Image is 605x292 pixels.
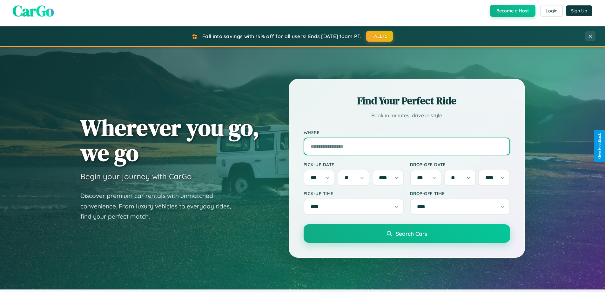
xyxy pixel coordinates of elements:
button: Search Cars [304,224,510,243]
h2: Find Your Perfect Ride [304,94,510,108]
h3: Begin your journey with CarGo [80,172,192,181]
span: Fall into savings with 15% off for all users! Ends [DATE] 10am PT. [202,33,361,39]
button: Sign Up [566,5,592,16]
label: Pick-up Time [304,191,404,196]
label: Pick-up Date [304,162,404,167]
div: Give Feedback [597,133,602,159]
span: CarGo [13,0,54,21]
button: FALL15 [366,31,393,42]
button: Become a Host [490,5,535,17]
label: Drop-off Time [410,191,510,196]
label: Where [304,130,510,135]
p: Book in minutes, drive in style [304,111,510,120]
button: Login [540,5,563,17]
p: Discover premium car rentals with unmatched convenience. From luxury vehicles to everyday rides, ... [80,191,239,222]
h1: Wherever you go, we go [80,115,259,165]
label: Drop-off Date [410,162,510,167]
span: Search Cars [396,230,427,237]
